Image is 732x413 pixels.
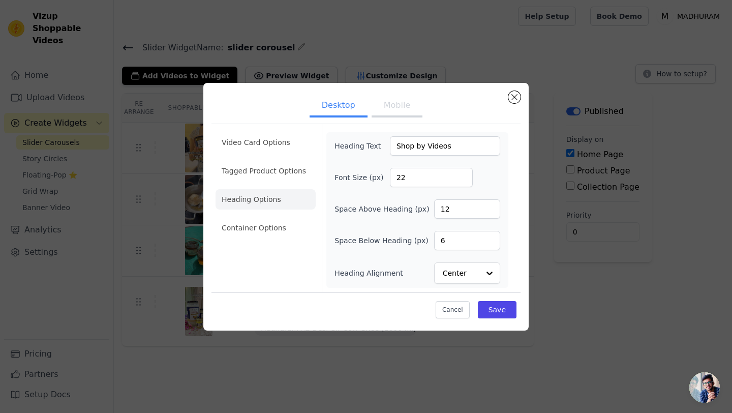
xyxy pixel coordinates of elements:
[334,204,429,214] label: Space Above Heading (px)
[216,161,316,181] li: Tagged Product Options
[334,141,390,151] label: Heading Text
[689,372,720,403] a: Open chat
[334,268,405,278] label: Heading Alignment
[216,218,316,238] li: Container Options
[390,136,500,156] input: Add a heading
[310,95,368,117] button: Desktop
[216,132,316,153] li: Video Card Options
[216,189,316,210] li: Heading Options
[436,301,470,318] button: Cancel
[372,95,422,117] button: Mobile
[334,172,390,183] label: Font Size (px)
[334,235,429,246] label: Space Below Heading (px)
[478,301,516,318] button: Save
[508,91,521,103] button: Close modal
